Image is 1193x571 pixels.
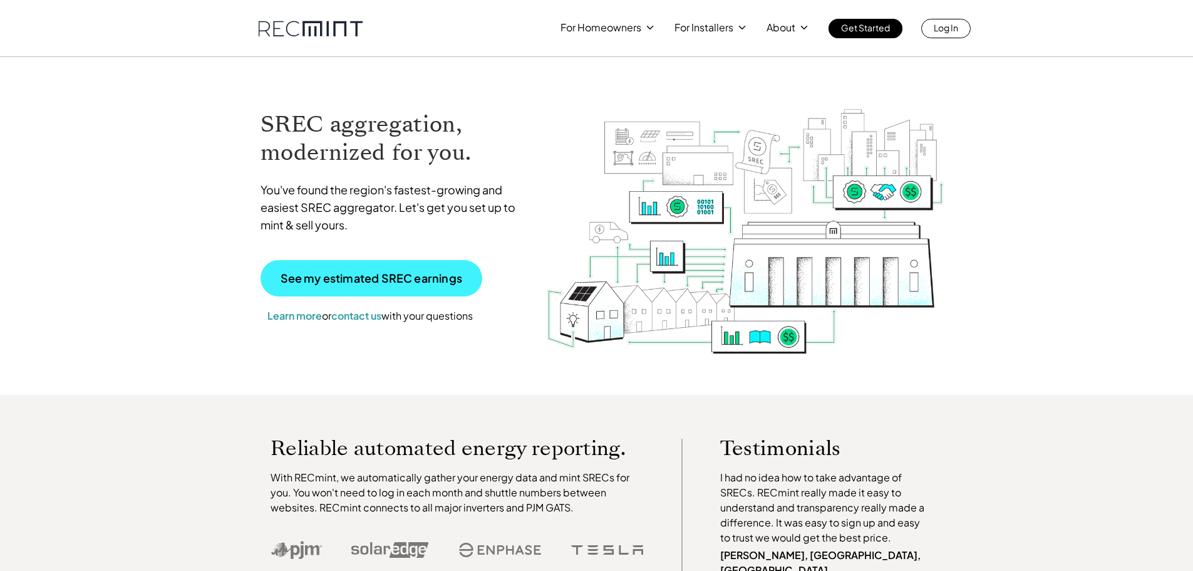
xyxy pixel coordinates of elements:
[841,19,890,36] p: Get Started
[674,19,733,36] p: For Installers
[545,76,945,357] img: RECmint value cycle
[560,19,641,36] p: For Homeowners
[261,110,527,167] h1: SREC aggregation, modernized for you.
[261,181,527,234] p: You've found the region's fastest-growing and easiest SREC aggregator. Let's get you set up to mi...
[271,470,644,515] p: With RECmint, we automatically gather your energy data and mint SRECs for you. You won't need to ...
[921,19,971,38] a: Log In
[281,273,462,284] p: See my estimated SREC earnings
[267,309,322,322] a: Learn more
[720,470,931,545] p: I had no idea how to take advantage of SRECs. RECmint really made it easy to understand and trans...
[331,309,381,322] a: contact us
[829,19,902,38] a: Get Started
[767,19,795,36] p: About
[261,260,482,296] a: See my estimated SREC earnings
[261,308,480,324] p: or with your questions
[271,439,644,458] p: Reliable automated energy reporting.
[720,439,907,458] p: Testimonials
[934,19,958,36] p: Log In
